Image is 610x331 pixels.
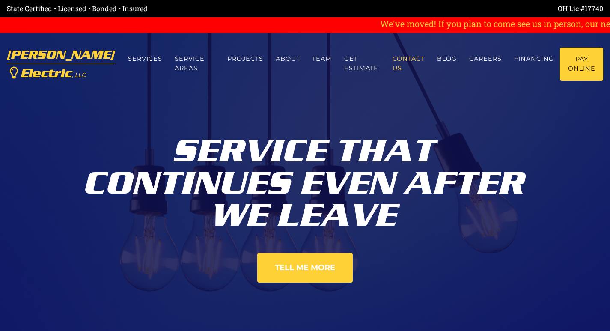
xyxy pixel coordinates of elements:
a: Projects [221,48,269,70]
a: About [269,48,306,70]
span: , LLC [72,72,86,78]
div: OH Lic #17740 [305,3,604,14]
a: Careers [463,48,508,70]
a: Pay Online [560,48,603,81]
a: Contact us [387,48,431,80]
a: Tell Me More [257,253,353,283]
a: Service Areas [169,48,221,80]
div: State Certified • Licensed • Bonded • Insured [7,3,305,14]
a: Team [306,48,338,70]
a: Services [122,48,169,70]
a: Blog [431,48,463,70]
a: [PERSON_NAME] Electric, LLC [7,44,115,84]
a: Get estimate [338,48,387,80]
div: Service That Continues Even After We Leave [68,128,543,232]
a: Financing [508,48,560,70]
